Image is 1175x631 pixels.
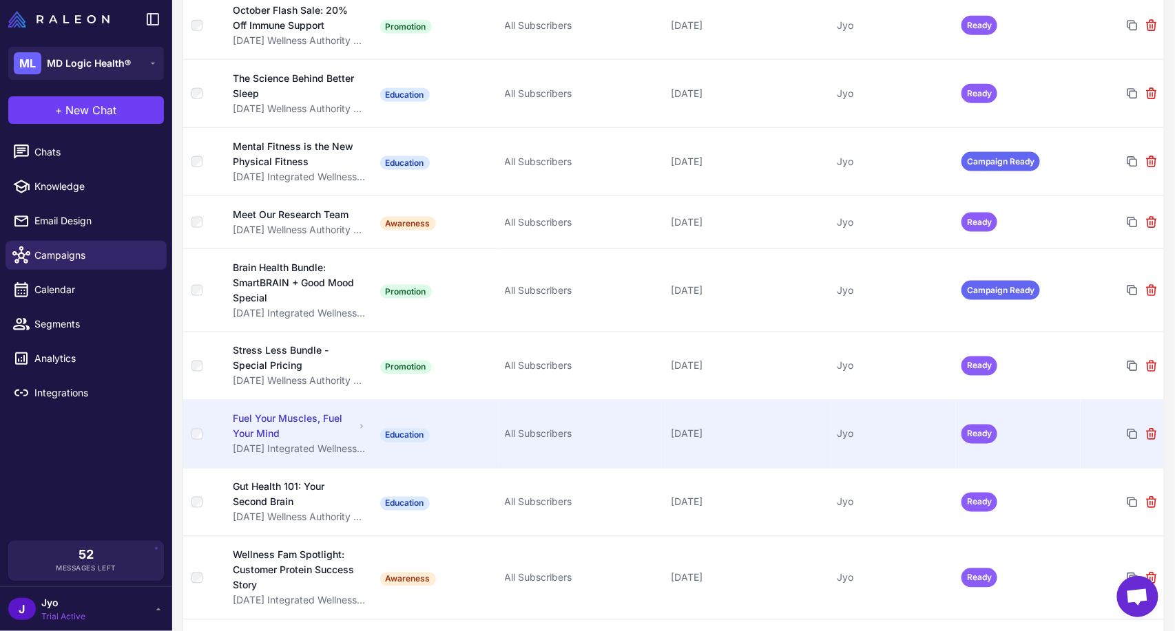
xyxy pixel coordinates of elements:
[505,154,660,169] div: All Subscribers
[233,374,366,389] div: [DATE] Wellness Authority Campaign Plan
[233,260,357,306] div: Brain Health Bundle: SmartBRAIN + Good Mood Special
[380,285,432,299] span: Promotion
[961,213,997,232] span: Ready
[671,283,826,298] div: [DATE]
[671,86,826,101] div: [DATE]
[8,47,164,80] button: MLMD Logic Health®
[41,595,85,610] span: Jyo
[6,138,167,167] a: Chats
[837,427,950,442] div: Jyo
[233,510,366,525] div: [DATE] Wellness Authority Campaign Plan
[56,563,116,573] span: Messages Left
[8,11,115,28] a: Raleon Logo
[233,480,355,510] div: Gut Health 101: Your Second Brain
[505,86,660,101] div: All Subscribers
[505,495,660,510] div: All Subscribers
[6,275,167,304] a: Calendar
[837,570,950,586] div: Jyo
[837,359,950,374] div: Jyo
[1117,576,1158,617] div: Open chat
[34,385,156,400] span: Integrations
[837,86,950,101] div: Jyo
[6,310,167,339] a: Segments
[47,56,131,71] span: MD Logic Health®
[6,241,167,270] a: Campaigns
[34,145,156,160] span: Chats
[671,154,826,169] div: [DATE]
[837,215,950,230] div: Jyo
[8,96,164,124] button: +New Chat
[233,222,366,237] div: [DATE] Wellness Authority Campaign Plan
[380,497,430,511] span: Education
[233,548,358,593] div: Wellness Fam Spotlight: Customer Protein Success Story
[66,102,117,118] span: New Chat
[79,548,94,561] span: 52
[671,570,826,586] div: [DATE]
[233,343,355,374] div: Stress Less Bundle - Special Pricing
[380,20,432,34] span: Promotion
[233,411,355,442] div: Fuel Your Muscles, Fuel Your Mind
[380,217,436,231] span: Awareness
[233,71,354,101] div: The Science Behind Better Sleep
[837,283,950,298] div: Jyo
[671,215,826,230] div: [DATE]
[380,361,432,374] span: Promotion
[233,3,357,33] div: October Flash Sale: 20% Off Immune Support
[961,84,997,103] span: Ready
[961,152,1040,171] span: Campaign Ready
[34,248,156,263] span: Campaigns
[41,610,85,623] span: Trial Active
[380,429,430,442] span: Education
[671,359,826,374] div: [DATE]
[671,495,826,510] div: [DATE]
[505,427,660,442] div: All Subscribers
[837,495,950,510] div: Jyo
[380,88,430,102] span: Education
[961,16,997,35] span: Ready
[233,207,349,222] div: Meet Our Research Team
[14,52,41,74] div: ML
[380,156,430,170] span: Education
[505,18,660,33] div: All Subscribers
[233,169,366,184] div: [DATE] Integrated Wellness Campaign Plan
[233,139,356,169] div: Mental Fitness is the New Physical Fitness
[505,359,660,374] div: All Subscribers
[6,378,167,407] a: Integrations
[34,179,156,194] span: Knowledge
[233,33,366,48] div: [DATE] Wellness Authority Campaign Plan
[6,206,167,235] a: Email Design
[34,351,156,366] span: Analytics
[233,101,366,116] div: [DATE] Wellness Authority Campaign Plan
[671,18,826,33] div: [DATE]
[505,215,660,230] div: All Subscribers
[380,573,436,586] span: Awareness
[8,598,36,620] div: J
[34,282,156,297] span: Calendar
[34,317,156,332] span: Segments
[837,18,950,33] div: Jyo
[671,427,826,442] div: [DATE]
[233,442,366,457] div: [DATE] Integrated Wellness Campaign Plan
[961,356,997,376] span: Ready
[505,570,660,586] div: All Subscribers
[505,283,660,298] div: All Subscribers
[233,306,366,321] div: [DATE] Integrated Wellness Campaign Plan
[961,281,1040,300] span: Campaign Ready
[961,568,997,588] span: Ready
[34,213,156,228] span: Email Design
[6,344,167,373] a: Analytics
[961,493,997,512] span: Ready
[233,593,366,608] div: [DATE] Integrated Wellness Campaign Plan
[837,154,950,169] div: Jyo
[56,102,63,118] span: +
[961,425,997,444] span: Ready
[8,11,110,28] img: Raleon Logo
[6,172,167,201] a: Knowledge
